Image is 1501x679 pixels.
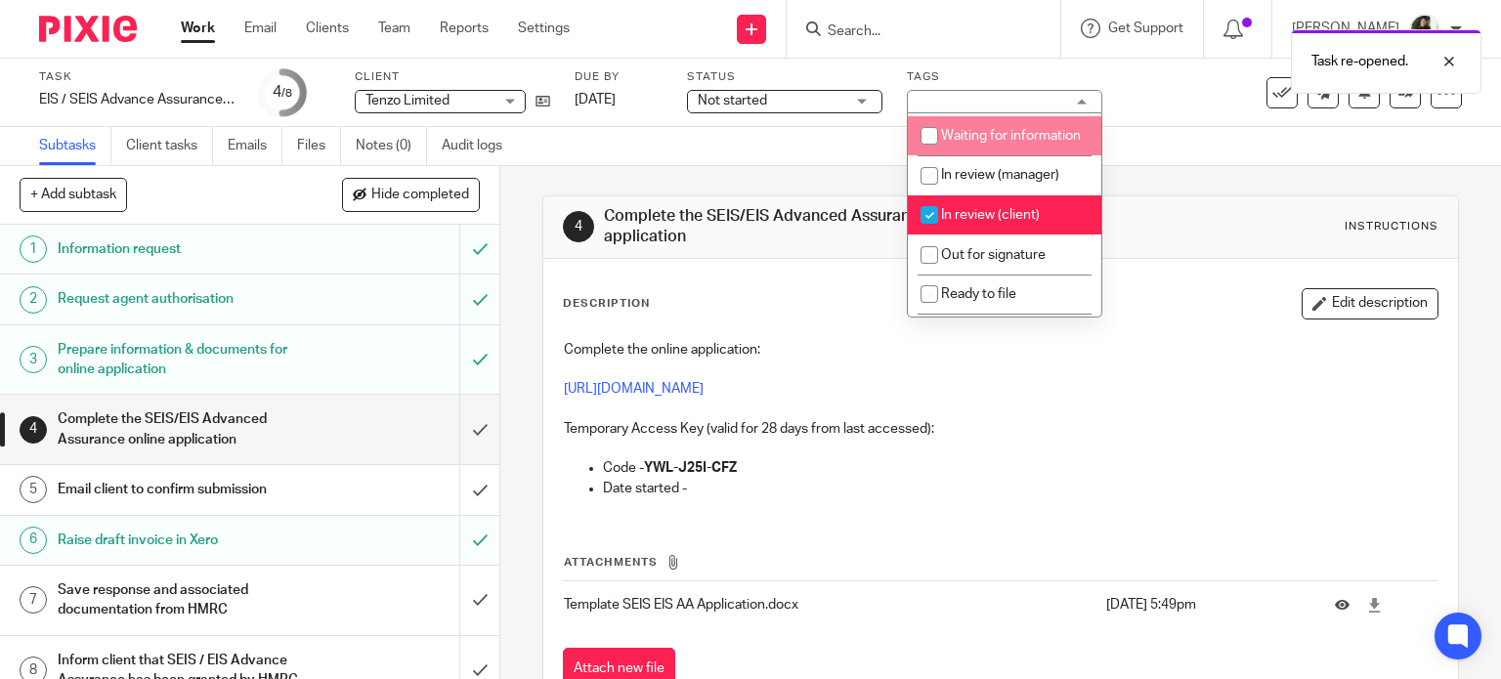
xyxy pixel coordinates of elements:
span: In review (client) [941,208,1040,222]
p: Complete the online application: [564,340,1438,360]
a: Files [297,127,341,165]
a: Audit logs [442,127,517,165]
label: Status [687,69,882,85]
a: Subtasks [39,127,111,165]
label: Due by [575,69,663,85]
div: 4 [20,416,47,444]
p: Date started - [603,479,1438,498]
label: Client [355,69,550,85]
a: [URL][DOMAIN_NAME] [564,382,704,396]
p: Temporary Access Key (valid for 28 days from last accessed): [564,419,1438,439]
span: Attachments [564,557,658,568]
div: 7 [20,586,47,614]
h1: Request agent authorisation [58,284,313,314]
span: Not started [698,94,767,107]
span: Tenzo Limited [365,94,450,107]
label: Task [39,69,235,85]
button: Edit description [1302,288,1438,319]
div: 2 [20,286,47,314]
p: Code - [603,458,1438,478]
p: Template SEIS EIS AA Application.docx [564,595,1096,615]
p: [DATE] 5:49pm [1106,595,1306,615]
div: 4 [273,81,292,104]
strong: YWL-J25I-CFZ [644,461,737,475]
span: In review (manager) [941,168,1059,182]
div: 3 [20,346,47,373]
a: Client tasks [126,127,213,165]
h1: Email client to confirm submission [58,475,313,504]
span: [DATE] [575,93,616,106]
div: 6 [20,527,47,554]
p: Task re-opened. [1311,52,1408,71]
a: Email [244,19,277,38]
img: Janice%20Tang.jpeg [1409,14,1440,45]
a: Team [378,19,410,38]
small: /8 [281,88,292,99]
button: + Add subtask [20,178,127,211]
a: Download [1367,595,1382,615]
img: Pixie [39,16,137,42]
span: Waiting for information [941,129,1081,143]
a: Emails [228,127,282,165]
a: Reports [440,19,489,38]
div: Instructions [1345,219,1438,234]
a: Work [181,19,215,38]
h1: Raise draft invoice in Xero [58,526,313,555]
div: 4 [563,211,594,242]
div: 5 [20,476,47,503]
h1: Information request [58,234,313,264]
h1: Complete the SEIS/EIS Advanced Assurance online application [58,404,313,454]
h1: Save response and associated documentation from HMRC [58,575,313,625]
div: 1 [20,235,47,263]
span: Hide completed [371,188,469,203]
a: Clients [306,19,349,38]
h1: Complete the SEIS/EIS Advanced Assurance online application [604,206,1042,248]
p: Description [563,296,650,312]
h1: Prepare information & documents for online application [58,335,313,385]
a: Notes (0) [356,127,427,165]
a: Settings [518,19,570,38]
div: EIS / SEIS Advance Assurance Application [39,90,235,109]
button: Hide completed [342,178,480,211]
span: Ready to file [941,287,1016,301]
span: Out for signature [941,248,1046,262]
